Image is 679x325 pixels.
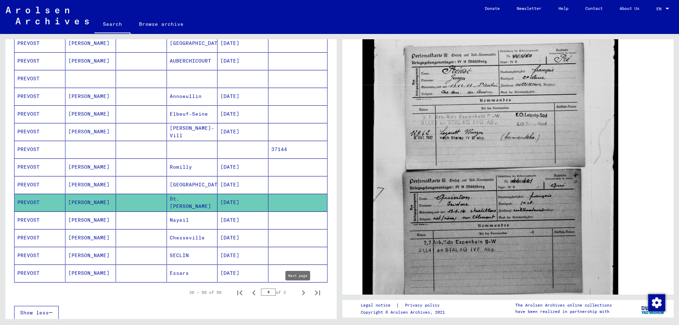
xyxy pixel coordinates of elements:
mat-cell: [PERSON_NAME] [65,229,116,246]
mat-cell: [GEOGRAPHIC_DATA] [167,35,218,52]
mat-cell: [DATE] [217,247,268,264]
mat-cell: PREVOST [14,158,65,176]
mat-cell: AUBERCHICOURT [167,52,218,70]
mat-cell: [PERSON_NAME] [65,247,116,264]
mat-cell: [PERSON_NAME] [65,211,116,229]
p: The Arolsen Archives online collections [515,302,612,308]
button: Last page [311,285,325,300]
mat-cell: [DATE] [217,211,268,229]
mat-cell: [PERSON_NAME] [65,88,116,105]
mat-cell: [DATE] [217,123,268,140]
mat-cell: Annoeullin [167,88,218,105]
mat-cell: [PERSON_NAME]-Vill [167,123,218,140]
p: Copyright © Arolsen Archives, 2021 [361,309,448,315]
mat-cell: PREVOST [14,88,65,105]
mat-cell: PREVOST [14,211,65,229]
img: Arolsen_neg.svg [6,7,89,24]
button: First page [233,285,247,300]
mat-cell: [DATE] [217,176,268,193]
mat-cell: [PERSON_NAME] [65,105,116,123]
a: Browse archive [130,16,192,33]
mat-cell: SECLIN [167,247,218,264]
mat-cell: PREVOST [14,52,65,70]
a: Search [94,16,130,34]
mat-cell: PREVOST [14,229,65,246]
mat-cell: PREVOST [14,70,65,87]
mat-cell: 37144 [268,141,327,158]
mat-cell: [PERSON_NAME] [65,158,116,176]
a: Legal notice [361,302,396,309]
button: Show less [14,306,59,319]
div: 26 – 50 of 59 [189,289,221,296]
mat-cell: PREVOST [14,176,65,193]
mat-cell: Nayeil [167,211,218,229]
mat-cell: PREVOST [14,265,65,282]
mat-cell: [PERSON_NAME] [65,52,116,70]
mat-cell: [PERSON_NAME] [65,123,116,140]
button: Next page [296,285,311,300]
img: Zustimmung ändern [648,294,665,311]
mat-cell: [PERSON_NAME] [65,35,116,52]
mat-select-trigger: EN [656,6,661,11]
mat-cell: [PERSON_NAME] [65,194,116,211]
div: | [361,302,448,309]
mat-cell: [DATE] [217,265,268,282]
mat-cell: [DATE] [217,158,268,176]
mat-cell: Romilly [167,158,218,176]
mat-cell: PREVOST [14,247,65,264]
mat-cell: [PERSON_NAME] [65,176,116,193]
img: yv_logo.png [640,300,666,317]
button: Previous page [247,285,261,300]
mat-cell: [DATE] [217,229,268,246]
mat-cell: Elbeuf-Seine [167,105,218,123]
mat-cell: Chesseville [167,229,218,246]
mat-cell: PREVOST [14,194,65,211]
mat-cell: PREVOST [14,141,65,158]
mat-cell: [GEOGRAPHIC_DATA] [167,176,218,193]
mat-cell: Essars [167,265,218,282]
p: have been realized in partnership with [515,308,612,315]
span: Show less [20,309,49,316]
mat-cell: PREVOST [14,105,65,123]
mat-cell: St.[PERSON_NAME] [167,194,218,211]
a: Privacy policy [399,302,448,309]
mat-cell: [DATE] [217,194,268,211]
mat-cell: [PERSON_NAME] [65,265,116,282]
mat-cell: PREVOST [14,123,65,140]
mat-cell: PREVOST [14,35,65,52]
mat-cell: [DATE] [217,52,268,70]
div: of 3 [261,289,296,296]
mat-cell: [DATE] [217,88,268,105]
mat-cell: [DATE] [217,105,268,123]
mat-cell: [DATE] [217,35,268,52]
